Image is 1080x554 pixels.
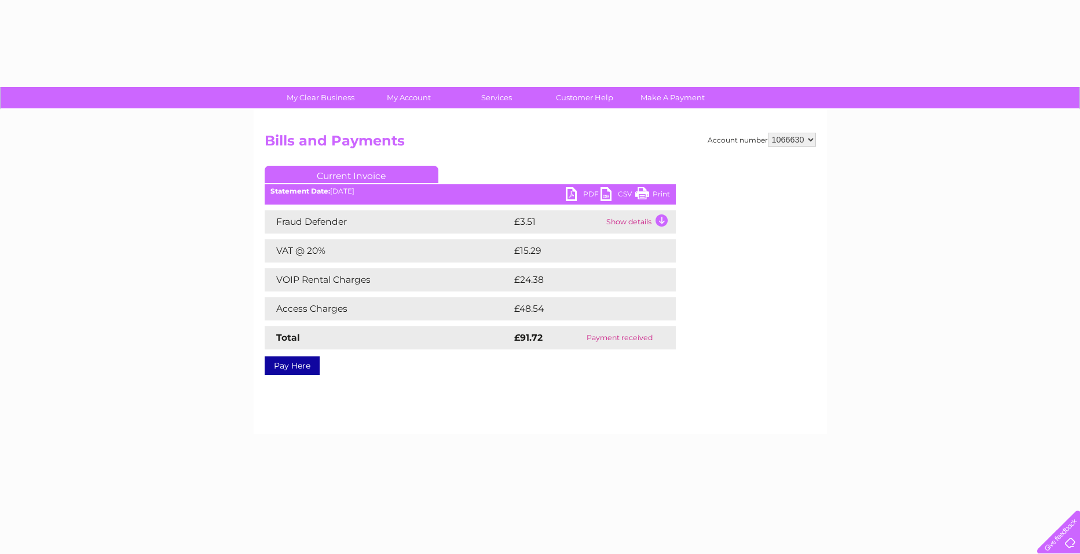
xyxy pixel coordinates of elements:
[265,187,676,195] div: [DATE]
[265,239,511,263] td: VAT @ 20%
[511,210,603,234] td: £3.51
[273,87,368,108] a: My Clear Business
[537,87,632,108] a: Customer Help
[511,268,653,291] td: £24.38
[265,356,320,375] a: Pay Here
[276,332,300,343] strong: Total
[566,187,601,204] a: PDF
[449,87,544,108] a: Services
[625,87,720,108] a: Make A Payment
[361,87,456,108] a: My Account
[265,133,816,155] h2: Bills and Payments
[635,187,670,204] a: Print
[601,187,635,204] a: CSV
[265,297,511,320] td: Access Charges
[603,210,676,234] td: Show details
[511,239,651,263] td: £15.29
[708,133,816,147] div: Account number
[265,210,511,234] td: Fraud Defender
[564,326,675,349] td: Payment received
[514,332,543,343] strong: £91.72
[511,297,653,320] td: £48.54
[265,166,438,183] a: Current Invoice
[265,268,511,291] td: VOIP Rental Charges
[270,187,330,195] b: Statement Date:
